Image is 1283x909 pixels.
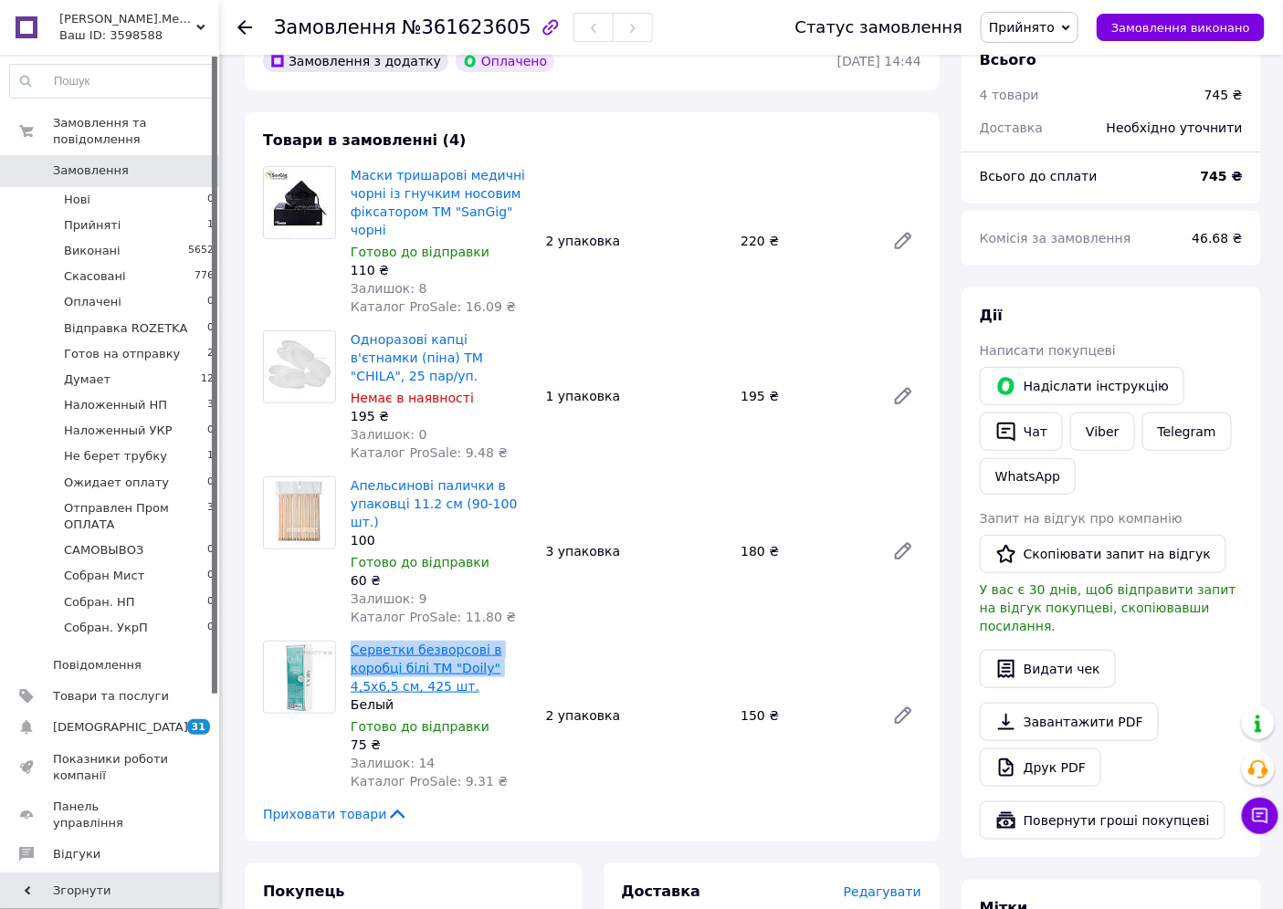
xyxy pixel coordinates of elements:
[795,18,963,37] div: Статус замовлення
[351,756,435,770] span: Залишок: 14
[622,883,701,900] span: Доставка
[64,346,180,362] span: Готов на отправку
[351,407,531,425] div: 195 ₴
[64,423,173,439] span: Наложенный УКР
[207,217,214,234] span: 1
[187,719,210,735] span: 31
[1242,798,1278,834] button: Чат з покупцем
[207,594,214,611] span: 0
[207,620,214,636] span: 0
[64,568,144,584] span: Собран Мист
[64,320,187,337] span: Відправка ROZETKA
[351,261,531,279] div: 110 ₴
[64,217,121,234] span: Прийняті
[207,568,214,584] span: 0
[64,620,148,636] span: Собран. УкрП
[733,703,878,728] div: 150 ₴
[207,346,214,362] span: 2
[64,397,167,413] span: Наложенный НП
[207,500,214,533] span: 3
[263,50,448,72] div: Замовлення з додатку
[980,307,1003,324] span: Дії
[539,228,734,254] div: 2 упаковка
[351,445,508,460] span: Каталог ProSale: 9.48 ₴
[885,697,921,734] a: Редагувати
[207,397,214,413] span: 3
[980,169,1098,183] span: Всього до сплати
[263,131,467,149] span: Товари в замовленні (4)
[980,650,1116,688] button: Видати чек
[207,448,214,465] span: 1
[207,423,214,439] span: 0
[53,846,100,862] span: Відгуки
[53,688,169,705] span: Товари та послуги
[1204,86,1243,104] div: 745 ₴
[64,371,110,388] span: Думает
[64,294,121,310] span: Оплачені
[980,801,1225,840] button: Повернути гроші покупцеві
[264,168,335,238] img: Маски тришарові медичні чорні із гнучким носовим фіксатором ТМ "SanGig" чорні
[980,51,1036,68] span: Всього
[53,115,219,148] span: Замовлення та повідомлення
[207,192,214,208] span: 0
[980,458,1076,495] a: WhatsApp
[980,703,1159,741] a: Завантажити PDF
[263,883,345,900] span: Покупець
[351,299,516,314] span: Каталог ProSale: 16.09 ₴
[733,383,878,409] div: 195 ₴
[402,16,531,38] span: №361623605
[351,478,518,529] a: Апельсинові палички в упаковці 11.2 см (90-100 шт.)
[980,343,1116,358] span: Написати покупцеві
[207,475,214,491] span: 0
[1096,108,1254,148] div: Необхідно уточнити
[980,231,1131,246] span: Комісія за замовлення
[64,448,167,465] span: Не берет трубку
[1193,231,1243,246] span: 46.68 ₴
[351,427,427,442] span: Залишок: 0
[64,542,143,559] span: САМОВЫВОЗ
[351,610,516,624] span: Каталог ProSale: 11.80 ₴
[1070,413,1134,451] a: Viber
[59,27,219,44] div: Ваш ID: 3598588
[188,243,214,259] span: 5652
[351,695,531,714] div: Белый
[53,657,142,674] span: Повідомлення
[539,538,734,564] div: 3 упаковка
[264,477,335,549] img: Апельсинові палички в упаковці 11.2 см (90-100 шт.)
[201,371,214,388] span: 12
[264,642,335,713] img: Серветки безворсові в коробці білі ТМ "Doily" 4,5х6,5 см, 425 шт.
[980,120,1043,135] span: Доставка
[263,805,408,823] span: Приховати товари
[207,542,214,559] span: 0
[1142,413,1232,451] a: Telegram
[885,378,921,414] a: Редагувати
[980,511,1183,526] span: Запит на відгук про компанію
[59,11,196,27] span: Viktory.MedSpaBeauty
[207,294,214,310] span: 0
[351,391,474,405] span: Немає в наявності
[733,538,878,564] div: 180 ₴
[207,320,214,337] span: 0
[10,65,215,98] input: Пошук
[274,16,396,38] span: Замовлення
[980,582,1236,633] span: У вас є 30 днів, щоб відправити запит на відгук покупцеві, скопіювавши посилання.
[980,88,1039,102] span: 4 товари
[351,168,525,237] a: Маски тришарові медичні чорні із гнучким носовим фіксатором ТМ "SanGig" чорні
[980,748,1101,787] a: Друк PDF
[456,50,554,72] div: Оплачено
[351,719,489,734] span: Готово до відправки
[885,223,921,259] a: Редагувати
[64,594,135,611] span: Собран. НП
[53,799,169,831] span: Панель управління
[53,751,169,784] span: Показники роботи компанії
[351,774,508,789] span: Каталог ProSale: 9.31 ₴
[351,332,483,383] a: Одноразові капці в'єтнамки (піна) ТМ "CHILA", 25 пар/уп.
[989,20,1055,35] span: Прийнято
[64,500,207,533] span: Отправлен Пром ОПЛАТА
[980,367,1184,405] button: Надіслати інструкцію
[1111,21,1250,35] span: Замовлення виконано
[1201,169,1243,183] b: 745 ₴
[351,736,531,754] div: 75 ₴
[844,884,921,899] span: Редагувати
[64,243,121,259] span: Виконані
